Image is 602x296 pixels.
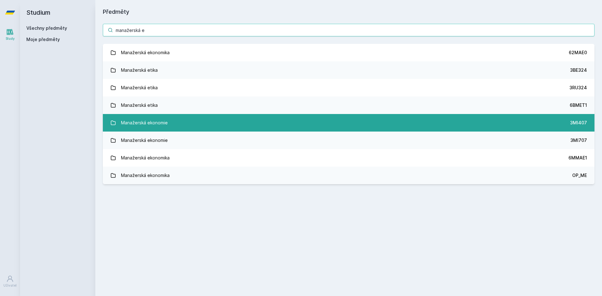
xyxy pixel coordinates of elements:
[1,25,19,44] a: Study
[121,46,170,59] div: Manažerská ekonomika
[103,61,594,79] a: Manažerská etika 3BE324
[103,167,594,184] a: Manažerská ekonomika OP_ME
[103,79,594,96] a: Manažerská etika 3RU324
[1,272,19,291] a: Uživatel
[26,25,67,31] a: Všechny předměty
[103,149,594,167] a: Manažerská ekonomika 6MMAE1
[103,8,594,16] h1: Předměty
[572,172,587,179] div: OP_ME
[570,120,587,126] div: 3MI407
[121,134,168,147] div: Manažerská ekonomie
[121,81,158,94] div: Manažerská etika
[121,152,170,164] div: Manažerská ekonomika
[570,137,587,143] div: 3MI707
[121,64,158,76] div: Manažerská etika
[121,117,168,129] div: Manažerská ekonomie
[6,36,15,41] div: Study
[3,283,17,288] div: Uživatel
[103,114,594,132] a: Manažerská ekonomie 3MI407
[103,96,594,114] a: Manažerská etika 6BMET1
[569,49,587,56] div: 62MAE0
[103,24,594,36] input: Název nebo ident předmětu…
[121,169,170,182] div: Manažerská ekonomika
[570,102,587,108] div: 6BMET1
[569,85,587,91] div: 3RU324
[26,36,60,43] span: Moje předměty
[568,155,587,161] div: 6MMAE1
[103,132,594,149] a: Manažerská ekonomie 3MI707
[570,67,587,73] div: 3BE324
[103,44,594,61] a: Manažerská ekonomika 62MAE0
[121,99,158,112] div: Manažerská etika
